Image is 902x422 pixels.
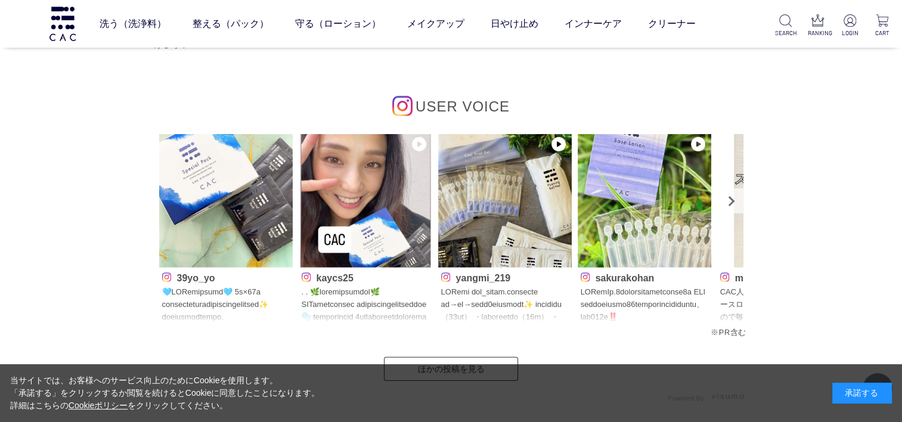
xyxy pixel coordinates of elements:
[407,7,464,41] a: メイクアップ
[302,286,429,324] p: . . 🌿loremipsumdol🌿 SITametconsec adipiscingelitseddoe🫧 temporincid 4utlaboreetdolorema🙆‍♀️✨ aliq...
[441,286,569,324] p: LORemi dol_sitam.consecte ad→el→sedd0eiusmodt✨ incididu（33ut） ・laboreetdo（16m） ・aliquaen（05a） ・mi...
[718,188,743,213] a: Next
[720,286,848,324] p: CAC人気No.1完全無添加化粧品のベースローション１箱をご提供頂いたので毎日使用中～🫧✨ 1回使い切りタイプが無添加の証っ♡♡ さらっとしたテクスチャーやけどしっかり保湿してくれる🥰 熱い夏の...
[872,14,892,38] a: CART
[581,271,708,283] p: sakurakohan
[416,98,510,114] span: USER VOICE
[564,7,621,41] a: インナーケア
[720,271,848,283] p: mika_4.1
[162,286,290,324] p: 🩵LORemipsumd🩵 5s×67a consecteturadipiscingelitsed✨ doeiusmodtempo、incididuntutlaboreetdolor！！magn...
[10,374,320,412] div: 当サイトでは、お客様へのサービス向上のためにCookieを使用します。 「承諾する」をクリックするか閲覧を続けるとCookieに同意したことになります。 詳細はこちらの をクリックしてください。
[302,271,429,283] p: kaycs25
[807,14,828,38] a: RANKING
[839,29,860,38] p: LOGIN
[775,14,796,38] a: SEARCH
[438,134,572,268] img: Photo by yangmi_219
[48,7,78,41] img: logo
[192,7,268,41] a: 整える（パック）
[839,14,860,38] a: LOGIN
[295,7,380,41] a: 守る（ローション）
[775,29,796,38] p: SEARCH
[581,286,708,324] p: LORemIp.8dolorsitametconse8a ELI seddoeiusmo86temporincididuntu、lab012e‼️ dolorem3aliquaenimadmin...
[711,328,746,337] span: ※PR含む
[159,134,293,268] img: Photo by 39yo_yo
[69,401,128,410] a: Cookieポリシー
[647,7,695,41] a: クリーナー
[162,271,290,283] p: 39yo_yo
[872,29,892,38] p: CART
[299,134,432,268] img: Photo by kaycs25
[807,29,828,38] p: RANKING
[384,357,518,381] a: ほかの投稿を見る
[99,7,166,41] a: 洗う（洗浄料）
[441,271,569,283] p: yangmi_219
[392,96,413,116] img: インスタグラムのロゴ
[490,7,538,41] a: 日やけ止め
[832,383,892,404] div: 承諾する
[578,134,711,268] img: Photo by sakurakohan
[717,134,851,268] img: Photo by mika_4.1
